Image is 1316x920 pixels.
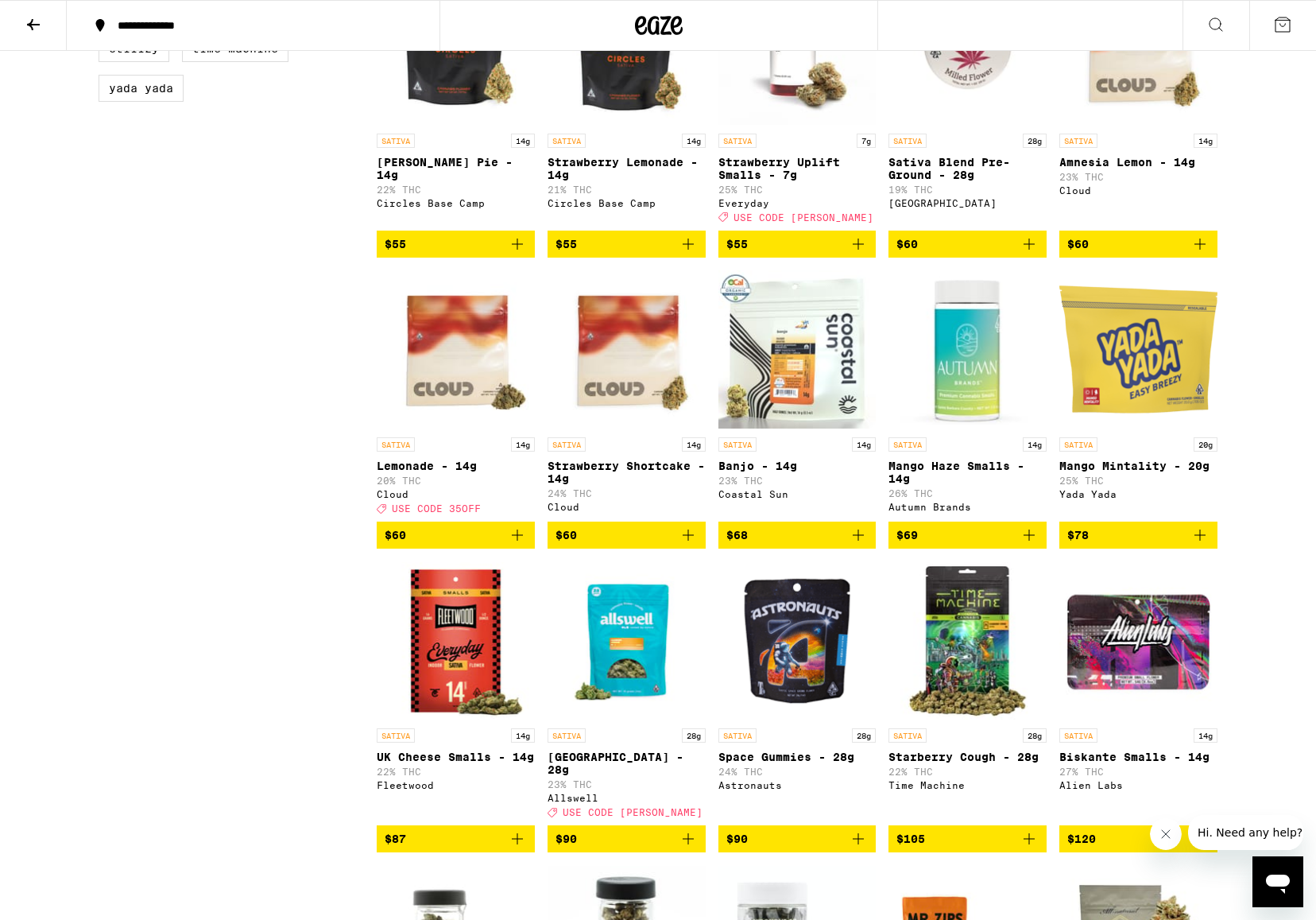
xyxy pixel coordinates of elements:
[1067,238,1089,250] span: $60
[385,833,406,845] span: $87
[888,488,1047,499] p: 26% THC
[548,198,706,208] div: Circles Base Camp
[548,728,586,743] p: SATIVA
[718,270,877,429] img: Coastal Sun - Banjo - 14g
[563,807,703,817] span: USE CODE [PERSON_NAME]
[548,779,706,790] p: 23% THC
[377,476,535,486] p: 20% THC
[377,561,535,825] a: Open page for UK Cheese Smalls - 14g from Fleetwood
[548,793,706,803] div: Allswell
[888,561,1047,720] img: Time Machine - Starberry Cough - 28g
[1067,833,1096,845] span: $120
[1059,270,1217,429] img: Yada Yada - Mango Mintality - 20g
[511,437,535,452] p: 14g
[377,437,415,452] p: SATIVA
[511,728,535,743] p: 14g
[548,561,706,825] a: Open page for Garden Grove - 28g from Allswell
[1023,728,1047,743] p: 28g
[555,529,577,542] span: $60
[1059,460,1217,472] p: Mango Mintality - 20g
[377,460,535,472] p: Lemonade - 14g
[555,833,577,845] span: $90
[1059,561,1217,825] a: Open page for Biskante Smalls - 14g from Alien Labs
[377,780,535,790] div: Fleetwood
[1059,728,1097,743] p: SATIVA
[1059,437,1097,452] p: SATIVA
[726,833,748,845] span: $90
[718,728,757,743] p: SATIVA
[548,270,706,429] img: Cloud - Strawberry Shortcake - 14g
[377,489,535,499] div: Cloud
[888,198,1047,208] div: [GEOGRAPHIC_DATA]
[385,238,406,250] span: $55
[377,728,415,743] p: SATIVA
[1150,818,1182,850] iframe: Close message
[682,437,706,452] p: 14g
[377,751,535,763] p: UK Cheese Smalls - 14g
[888,231,1047,258] button: Add to bag
[718,134,757,148] p: SATIVA
[548,825,706,852] button: Add to bag
[548,488,706,499] p: 24% THC
[548,437,586,452] p: SATIVA
[548,751,706,776] p: [GEOGRAPHIC_DATA] - 28g
[888,825,1047,852] button: Add to bag
[548,134,586,148] p: SATIVA
[852,728,876,743] p: 28g
[888,728,927,743] p: SATIVA
[377,767,535,777] p: 22% THC
[1059,561,1217,720] img: Alien Labs - Biskante Smalls - 14g
[888,156,1047,181] p: Sativa Blend Pre-Ground - 28g
[1023,437,1047,452] p: 14g
[718,561,877,720] img: Astronauts - Space Gummies - 28g
[377,156,535,181] p: [PERSON_NAME] Pie - 14g
[99,75,184,102] label: Yada Yada
[718,751,877,763] p: Space Gummies - 28g
[1059,780,1217,790] div: Alien Labs
[555,238,577,250] span: $55
[548,270,706,522] a: Open page for Strawberry Shortcake - 14g from Cloud
[852,437,876,452] p: 14g
[888,561,1047,825] a: Open page for Starberry Cough - 28g from Time Machine
[896,833,925,845] span: $105
[1194,728,1217,743] p: 14g
[548,184,706,195] p: 21% THC
[1059,231,1217,258] button: Add to bag
[888,134,927,148] p: SATIVA
[377,522,535,549] button: Add to bag
[888,780,1047,790] div: Time Machine
[888,751,1047,763] p: Starberry Cough - 28g
[1059,825,1217,852] button: Add to bag
[1194,437,1217,452] p: 20g
[1059,185,1217,196] div: Cloud
[548,561,706,720] img: Allswell - Garden Grove - 28g
[1059,134,1097,148] p: SATIVA
[888,767,1047,777] p: 22% THC
[548,502,706,512] div: Cloud
[377,184,535,195] p: 22% THC
[1252,856,1303,907] iframe: Button to launch messaging window
[548,156,706,181] p: Strawberry Lemonade - 14g
[548,231,706,258] button: Add to bag
[896,529,918,542] span: $69
[548,522,706,549] button: Add to bag
[718,231,877,258] button: Add to bag
[1059,156,1217,169] p: Amnesia Lemon - 14g
[385,529,406,542] span: $60
[718,780,877,790] div: Astronauts
[1059,270,1217,522] a: Open page for Mango Mintality - 20g from Yada Yada
[377,270,535,429] img: Cloud - Lemonade - 14g
[857,134,876,148] p: 7g
[718,522,877,549] button: Add to bag
[377,134,415,148] p: SATIVA
[888,460,1047,485] p: Mango Haze Smalls - 14g
[1059,172,1217,182] p: 23% THC
[377,825,535,852] button: Add to bag
[377,270,535,522] a: Open page for Lemonade - 14g from Cloud
[682,728,706,743] p: 28g
[511,134,535,148] p: 14g
[718,561,877,825] a: Open page for Space Gummies - 28g from Astronauts
[1059,751,1217,763] p: Biskante Smalls - 14g
[888,437,927,452] p: SATIVA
